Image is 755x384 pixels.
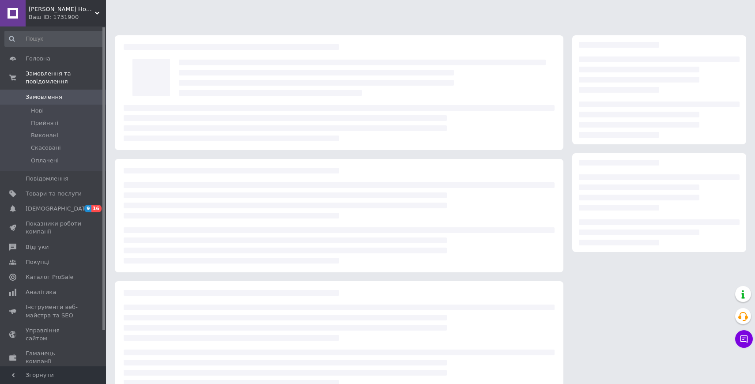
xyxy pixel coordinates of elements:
span: Повідомлення [26,175,68,183]
span: 16 [91,205,102,212]
span: Оплачені [31,157,59,165]
span: Гаманець компанії [26,350,82,365]
span: Управління сайтом [26,327,82,343]
span: Скасовані [31,144,61,152]
span: Прийняті [31,119,58,127]
span: Нові [31,107,44,115]
span: Аналітика [26,288,56,296]
span: Виконані [31,132,58,139]
span: Замовлення та повідомлення [26,70,106,86]
div: Ваш ID: 1731900 [29,13,106,21]
span: Показники роботи компанії [26,220,82,236]
span: Замовлення [26,93,62,101]
span: Каталог ProSale [26,273,73,281]
span: Товари та послуги [26,190,82,198]
button: Чат з покупцем [735,330,753,348]
input: Пошук [4,31,104,47]
span: Інструменти веб-майстра та SEO [26,303,82,319]
span: Відгуки [26,243,49,251]
span: Novello House - пряжа та товари для рукоділля. [29,5,95,13]
span: Покупці [26,258,49,266]
span: 9 [84,205,91,212]
span: [DEMOGRAPHIC_DATA] [26,205,91,213]
span: Головна [26,55,50,63]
